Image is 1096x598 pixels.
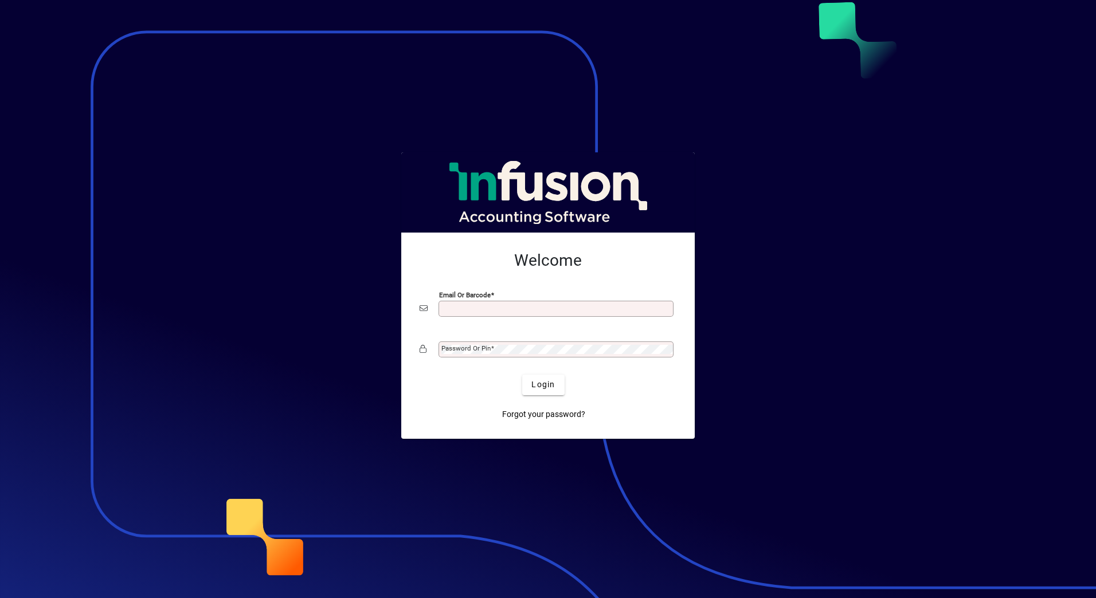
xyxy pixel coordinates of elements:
span: Forgot your password? [502,408,585,420]
button: Login [522,375,564,395]
mat-label: Password or Pin [441,344,491,352]
span: Login [531,379,555,391]
a: Forgot your password? [498,404,590,425]
mat-label: Email or Barcode [439,290,491,298]
h2: Welcome [420,251,676,270]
